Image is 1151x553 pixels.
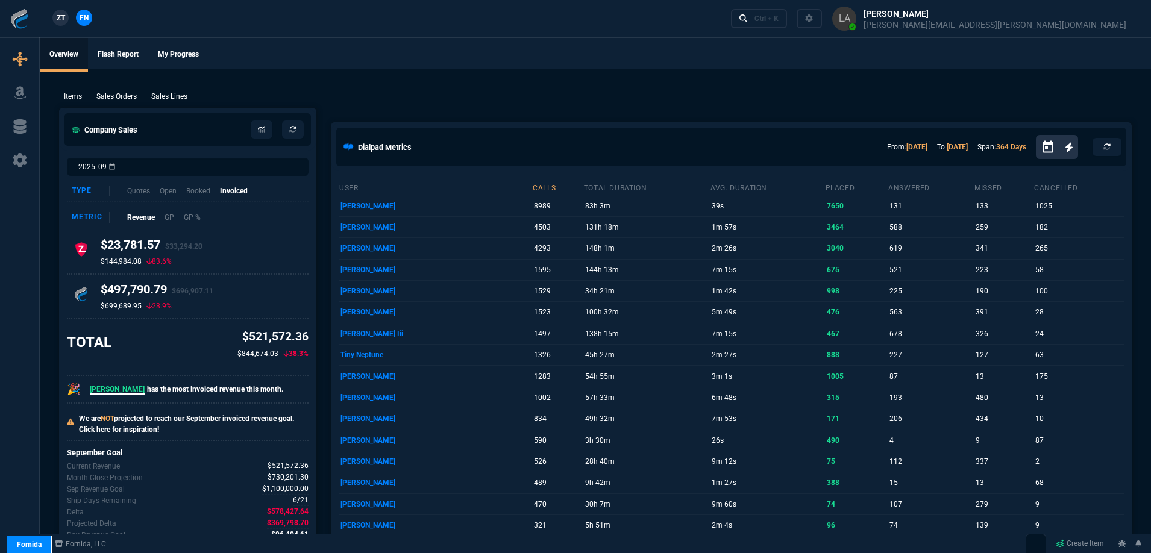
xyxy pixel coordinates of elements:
[827,368,886,385] p: 1005
[257,472,309,483] p: spec.value
[585,240,708,257] p: 148h 1m
[712,304,823,320] p: 5m 49s
[827,496,886,513] p: 74
[977,142,1026,152] p: Span:
[67,495,136,506] p: Out of 21 ship days in Sep - there are 6 remaining.
[251,483,309,495] p: spec.value
[67,472,143,483] p: Uses current month's data to project the month's close.
[827,389,886,406] p: 315
[101,282,213,301] h4: $497,790.79
[585,283,708,299] p: 34h 21m
[585,198,708,214] p: 83h 3m
[889,496,972,513] p: 107
[67,484,125,495] p: Company Revenue Goal for Sep.
[976,368,1032,385] p: 13
[151,91,187,102] p: Sales Lines
[1035,283,1121,299] p: 100
[827,474,886,491] p: 388
[827,304,886,320] p: 476
[976,496,1032,513] p: 279
[340,325,530,342] p: [PERSON_NAME] Iii
[1035,432,1121,449] p: 87
[67,381,80,398] p: 🎉
[340,219,530,236] p: [PERSON_NAME]
[889,517,972,534] p: 74
[889,410,972,427] p: 206
[534,368,581,385] p: 1283
[1033,178,1124,195] th: cancelled
[827,283,886,299] p: 998
[1035,368,1121,385] p: 175
[827,517,886,534] p: 96
[256,517,309,529] p: spec.value
[1051,535,1109,553] a: Create Item
[889,453,972,470] p: 112
[1035,453,1121,470] p: 2
[67,333,111,351] h3: TOTAL
[976,453,1032,470] p: 337
[889,261,972,278] p: 521
[127,212,155,223] p: Revenue
[976,325,1032,342] p: 326
[889,389,972,406] p: 193
[889,346,972,363] p: 227
[268,472,309,483] span: Uses current month's data to project the month's close.
[976,432,1032,449] p: 9
[340,198,530,214] p: [PERSON_NAME]
[165,242,202,251] span: $33,294.20
[340,389,530,406] p: [PERSON_NAME]
[534,517,581,534] p: 321
[1035,304,1121,320] p: 28
[184,212,201,223] p: GP %
[534,432,581,449] p: 590
[712,368,823,385] p: 3m 1s
[90,384,283,395] p: has the most invoiced revenue this month.
[889,283,972,299] p: 225
[754,14,779,23] div: Ctrl + K
[51,539,110,549] a: msbcCompanyName
[827,453,886,470] p: 75
[585,219,708,236] p: 131h 18m
[976,346,1032,363] p: 127
[712,432,823,449] p: 26s
[534,283,581,299] p: 1529
[1041,139,1065,156] button: Open calendar
[96,91,137,102] p: Sales Orders
[340,496,530,513] p: [PERSON_NAME]
[267,517,309,529] span: The difference between the current month's Revenue goal and projected month-end.
[712,346,823,363] p: 2m 27s
[712,261,823,278] p: 7m 15s
[976,219,1032,236] p: 259
[534,346,581,363] p: 1326
[534,261,581,278] p: 1595
[889,304,972,320] p: 563
[101,237,202,257] h4: $23,781.57
[1035,325,1121,342] p: 24
[1035,240,1121,257] p: 265
[1035,410,1121,427] p: 10
[72,124,137,136] h5: Company Sales
[585,517,708,534] p: 5h 51m
[889,368,972,385] p: 87
[340,261,530,278] p: [PERSON_NAME]
[827,410,886,427] p: 171
[340,410,530,427] p: [PERSON_NAME]
[340,517,530,534] p: [PERSON_NAME]
[79,413,309,435] p: We are projected to reach our September invoiced revenue goal. Click here for inspiration!
[262,483,309,495] span: Company Revenue Goal for Sep.
[340,474,530,491] p: [PERSON_NAME]
[340,368,530,385] p: [PERSON_NAME]
[101,257,142,266] p: $144,984.08
[976,261,1032,278] p: 223
[827,219,886,236] p: 3464
[1035,496,1121,513] p: 9
[906,143,927,151] a: [DATE]
[889,240,972,257] p: 619
[220,186,248,196] p: Invoiced
[534,496,581,513] p: 470
[72,186,110,196] div: Type
[160,186,177,196] p: Open
[1035,261,1121,278] p: 58
[267,506,309,517] span: The difference between the current month's Revenue and the goal.
[712,389,823,406] p: 6m 48s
